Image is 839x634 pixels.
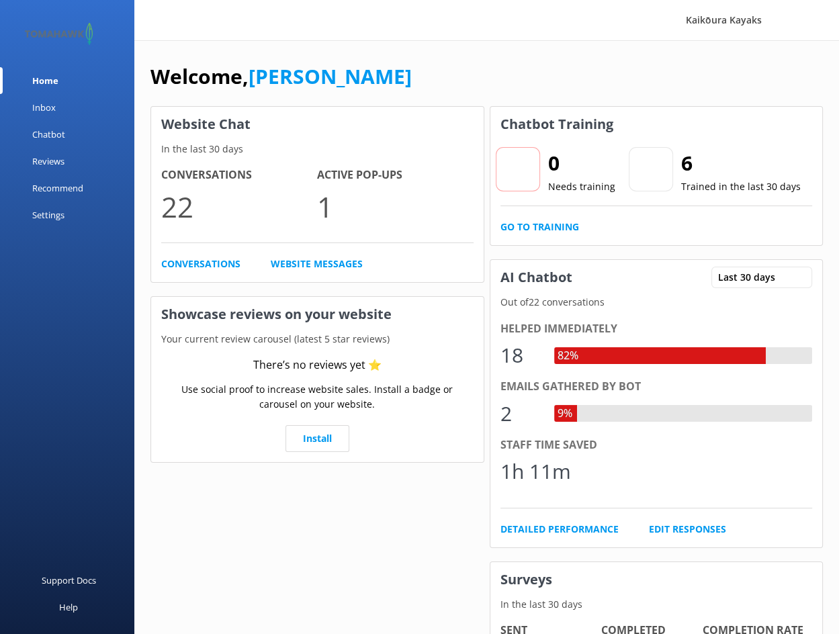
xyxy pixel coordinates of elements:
div: Inbox [32,94,56,121]
a: Go to Training [500,220,579,234]
a: Website Messages [271,257,363,271]
p: 22 [161,184,317,229]
h4: Conversations [161,167,317,184]
h3: Chatbot Training [490,107,623,142]
div: Recommend [32,175,83,201]
h2: 6 [681,147,801,179]
p: In the last 30 days [490,597,823,612]
img: 2-1647550015.png [20,23,97,45]
a: Detailed Performance [500,522,619,537]
h4: Active Pop-ups [317,167,473,184]
span: Last 30 days [718,270,783,285]
a: Conversations [161,257,240,271]
p: Use social proof to increase website sales. Install a badge or carousel on your website. [161,382,474,412]
h3: Showcase reviews on your website [151,297,484,332]
h2: 0 [548,147,615,179]
div: Helped immediately [500,320,813,338]
h3: Surveys [490,562,823,597]
div: There’s no reviews yet ⭐ [253,357,382,374]
div: 1h 11m [500,455,571,488]
div: 9% [554,405,576,422]
p: In the last 30 days [151,142,484,156]
p: Trained in the last 30 days [681,179,801,194]
div: Home [32,67,58,94]
a: Install [285,425,349,452]
p: Your current review carousel (latest 5 star reviews) [151,332,484,347]
p: Needs training [548,179,615,194]
h1: Welcome, [150,60,412,93]
a: Edit Responses [649,522,726,537]
a: [PERSON_NAME] [249,62,412,90]
div: Reviews [32,148,64,175]
div: Support Docs [42,567,96,594]
h3: Website Chat [151,107,484,142]
div: Emails gathered by bot [500,378,813,396]
div: Chatbot [32,121,65,148]
div: 82% [554,347,582,365]
div: Settings [32,201,64,228]
div: 2 [500,398,541,430]
h3: AI Chatbot [490,260,582,295]
div: Help [59,594,78,621]
div: Staff time saved [500,437,813,454]
p: Out of 22 conversations [490,295,823,310]
p: 1 [317,184,473,229]
div: 18 [500,339,541,371]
